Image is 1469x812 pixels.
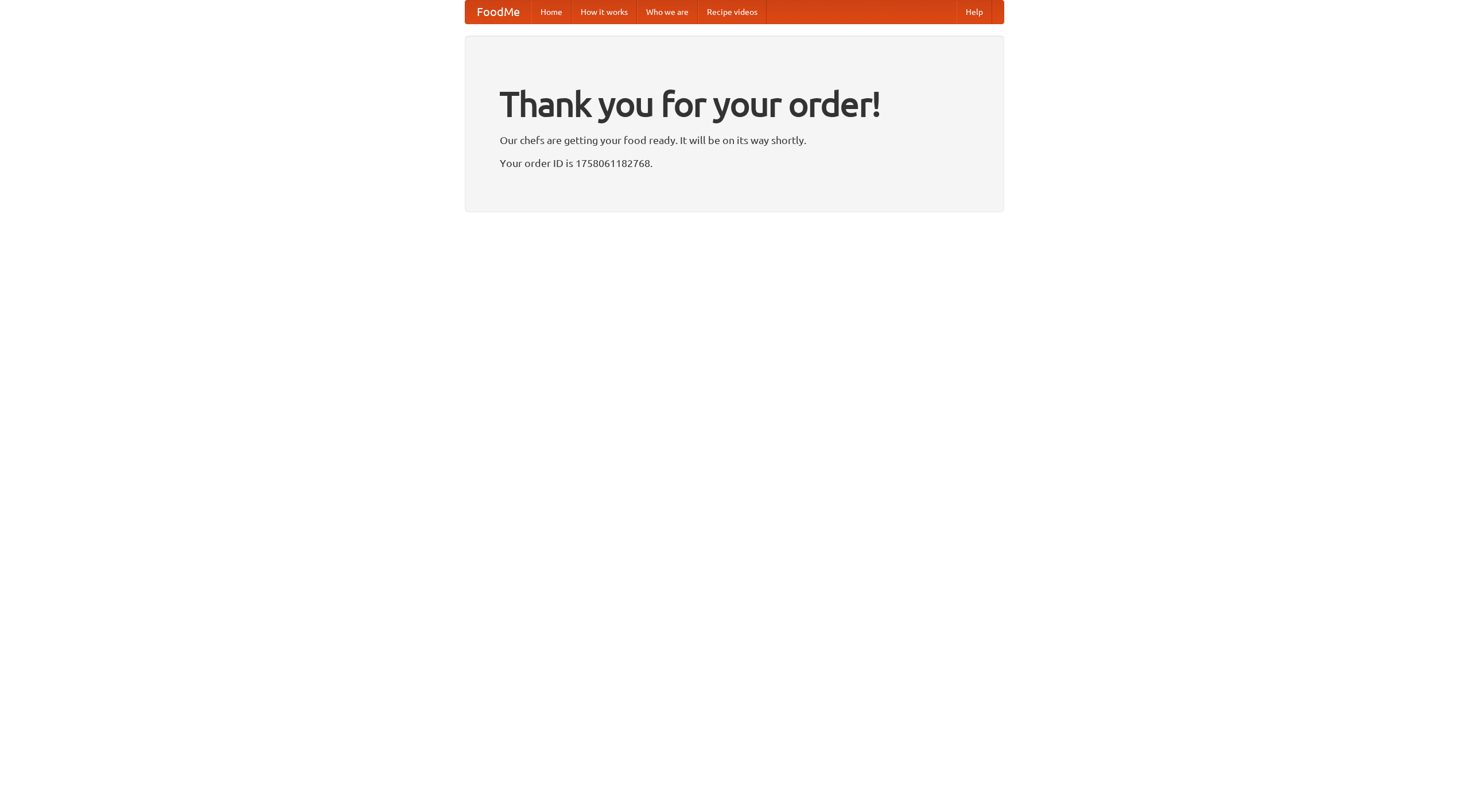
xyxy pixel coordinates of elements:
p: Your order ID is 1758061182768. [500,154,969,172]
a: How it works [572,1,637,24]
a: Who we are [637,1,698,24]
h1: Thank you for your order! [500,76,969,131]
a: Home [531,1,572,24]
p: Our chefs are getting your food ready. It will be on its way shortly. [500,131,969,149]
a: Recipe videos [698,1,767,24]
a: FoodMe [465,1,531,24]
a: Help [957,1,992,24]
